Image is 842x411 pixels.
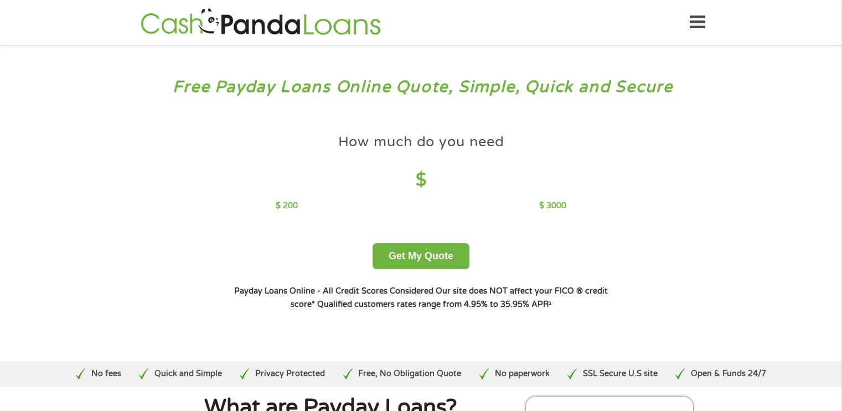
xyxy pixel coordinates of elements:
[255,368,325,380] p: Privacy Protected
[32,77,810,97] h3: Free Payday Loans Online Quote, Simple, Quick and Secure
[583,368,658,380] p: SSL Secure U.S site
[91,368,121,380] p: No fees
[291,286,608,309] strong: Our site does NOT affect your FICO ® credit score*
[154,368,222,380] p: Quick and Simple
[234,286,433,296] strong: Payday Loans Online - All Credit Scores Considered
[358,368,461,380] p: Free, No Obligation Quote
[495,368,550,380] p: No paperwork
[317,300,551,309] strong: Qualified customers rates range from 4.95% to 35.95% APR¹
[276,200,298,212] p: $ 200
[691,368,766,380] p: Open & Funds 24/7
[137,7,384,38] img: GetLoanNow Logo
[373,243,469,269] button: Get My Quote
[276,169,566,192] h4: $
[539,200,566,212] p: $ 3000
[338,133,504,151] h4: How much do you need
